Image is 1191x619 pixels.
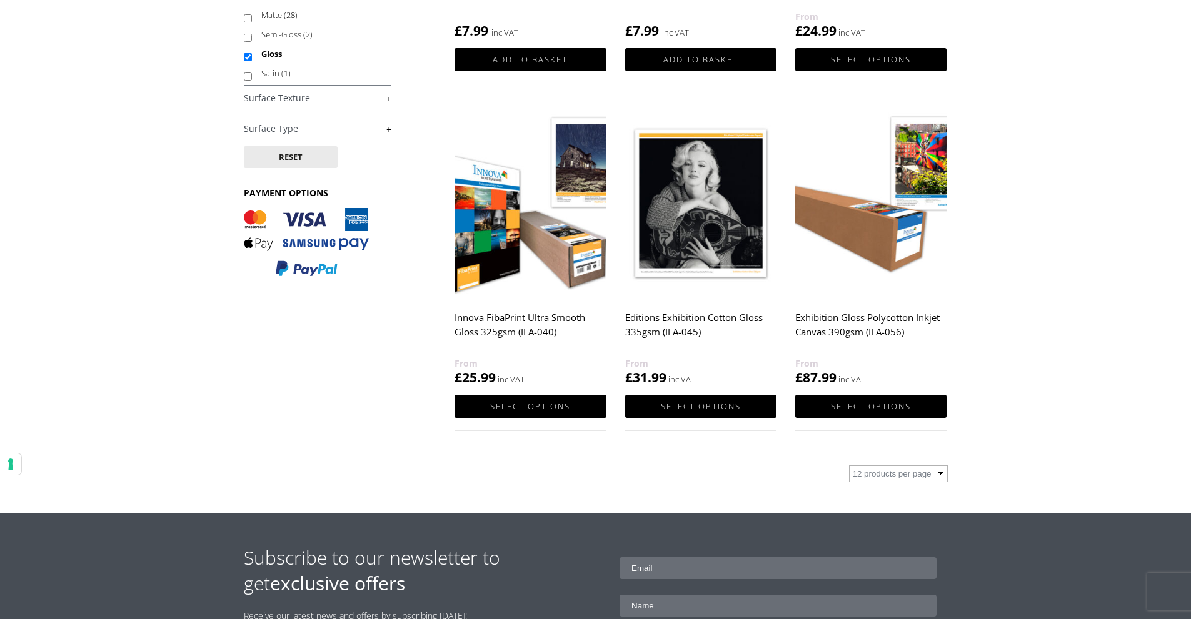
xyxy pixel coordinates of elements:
a: + [244,92,391,104]
bdi: 31.99 [625,369,666,386]
span: £ [625,22,633,39]
img: Exhibition Gloss Polycotton Inkjet Canvas 390gsm (IFA-056) [795,109,947,298]
h2: Subscribe to our newsletter to get [244,545,596,596]
strong: inc VAT [491,26,518,40]
label: Satin [261,64,379,83]
bdi: 87.99 [795,369,837,386]
label: Gloss [261,44,379,64]
img: PAYMENT OPTIONS [244,208,369,277]
input: Email [620,557,937,579]
h4: Surface Texture [244,85,391,110]
bdi: 24.99 [795,22,837,39]
bdi: 7.99 [625,22,659,39]
a: Select options for “Editions Exhibition Cotton Gloss 335gsm (IFA-045)” [625,395,776,418]
span: £ [795,369,803,386]
bdi: 7.99 [455,22,488,39]
h4: Surface Type [244,116,391,141]
strong: inc VAT [662,26,689,40]
img: Editions Exhibition Cotton Gloss 335gsm (IFA-045) [625,109,776,298]
a: Innova FibaPrint Ultra Smooth Gloss 325gsm (IFA-040) £25.99 [455,109,606,387]
button: Reset [244,146,338,168]
span: £ [455,369,462,386]
span: (2) [303,29,313,40]
label: Matte [261,6,379,25]
h2: Editions Exhibition Cotton Gloss 335gsm (IFA-045) [625,306,776,356]
span: (28) [284,9,298,21]
span: £ [795,22,803,39]
a: Editions Exhibition Cotton Gloss 335gsm (IFA-045) £31.99 [625,109,776,387]
a: Select options for “Innova FibaPrint Ultra Smooth Gloss 285gsm (IFA-049)” [795,48,947,71]
a: Select options for “Exhibition Gloss Polycotton Inkjet Canvas 390gsm (IFA-056)” [795,395,947,418]
strong: exclusive offers [270,570,405,596]
a: Select options for “Innova FibaPrint Ultra Smooth Gloss 325gsm (IFA-040)” [455,395,606,418]
span: £ [455,22,462,39]
img: Innova FibaPrint Ultra Smooth Gloss 325gsm (IFA-040) [455,109,606,298]
a: Add to basket: “Innova Editions Inkjet Fine Art Paper Sample Pack (6 Sheets)” [455,48,606,71]
a: Add to basket: “Innova Photo Art Inkjet Photo Paper Sample Pack (8 sheets)” [625,48,776,71]
a: + [244,123,391,135]
span: £ [625,369,633,386]
h2: Exhibition Gloss Polycotton Inkjet Canvas 390gsm (IFA-056) [795,306,947,356]
span: (1) [281,67,291,79]
input: Name [620,595,937,617]
bdi: 25.99 [455,369,496,386]
a: Exhibition Gloss Polycotton Inkjet Canvas 390gsm (IFA-056) £87.99 [795,109,947,387]
label: Semi-Gloss [261,25,379,44]
h3: PAYMENT OPTIONS [244,187,391,199]
h2: Innova FibaPrint Ultra Smooth Gloss 325gsm (IFA-040) [455,306,606,356]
